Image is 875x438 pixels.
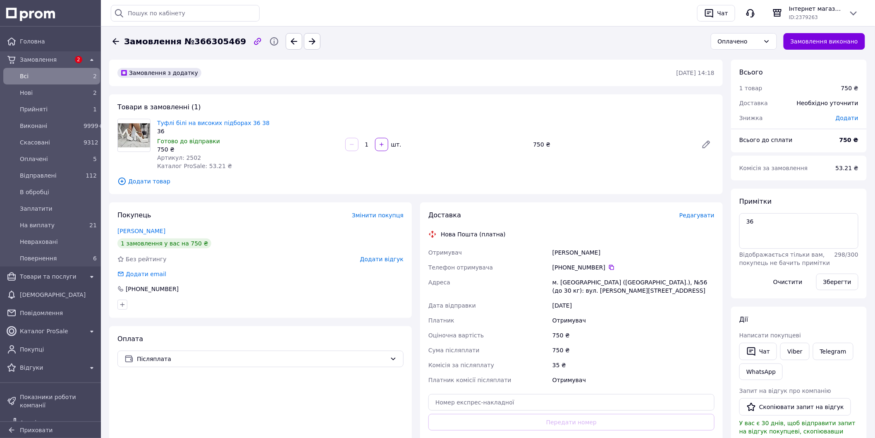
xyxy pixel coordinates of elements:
[20,272,84,281] span: Товари та послуги
[739,363,783,380] a: WhatsApp
[739,197,772,205] span: Примітки
[20,363,84,372] span: Відгуки
[428,211,461,219] span: Доставка
[841,84,858,92] div: 750 ₴
[718,37,760,46] div: Оплачено
[551,245,716,260] div: [PERSON_NAME]
[739,85,763,91] span: 1 товар
[439,230,508,238] div: Нова Пошта (платна)
[766,274,810,290] button: Очистити
[551,313,716,328] div: Отримувач
[20,105,80,113] span: Прийняті
[551,373,716,387] div: Отримувач
[552,263,715,272] div: [PHONE_NUMBER]
[389,140,402,149] div: шт.
[20,221,80,229] span: На виплату
[551,298,716,313] div: [DATE]
[428,332,484,339] span: Оціночна вартість
[551,275,716,298] div: м. [GEOGRAPHIC_DATA] ([GEOGRAPHIC_DATA].), №56 (до 30 кг): вул. [PERSON_NAME][STREET_ADDRESS]
[739,213,858,249] textarea: 36
[117,68,201,78] div: Замовлення з додатку
[836,165,858,171] span: 53.21 ₴
[157,163,232,169] span: Каталог ProSale: 53.21 ₴
[20,37,97,46] span: Головна
[784,33,865,50] button: Замовлення виконано
[739,332,801,339] span: Написати покупцеві
[780,343,809,360] a: Viber
[84,123,103,129] span: 9999+
[20,238,97,246] span: Невраховані
[428,377,512,383] span: Платник комісії післяплати
[428,302,476,309] span: Дата відправки
[117,335,143,343] span: Оплата
[20,327,84,335] span: Каталог ProSale
[20,309,97,317] span: Повідомлення
[352,212,404,219] span: Змінити покупця
[839,137,858,143] b: 750 ₴
[816,274,858,290] button: Зберегти
[157,127,339,135] div: 36
[551,358,716,373] div: 35 ₴
[679,212,715,219] span: Редагувати
[117,177,715,186] span: Додати товар
[20,89,80,97] span: Нові
[551,328,716,343] div: 750 ₴
[739,251,830,266] span: Відображається тільки вам, покупець не бачить примітки
[93,106,97,113] span: 1
[739,137,793,143] span: Всього до сплати
[789,5,842,13] span: Інтернет магазин "Nozhki v odezhke"
[117,228,165,234] a: [PERSON_NAME]
[792,94,863,112] div: Необхідно уточнити
[739,398,851,416] button: Скопіювати запит на відгук
[677,70,715,76] time: [DATE] 14:18
[20,72,80,80] span: Всi
[20,155,80,163] span: Оплачені
[20,345,97,354] span: Покупці
[20,427,53,433] span: Приховати
[93,73,97,79] span: 2
[739,343,777,360] button: Чат
[789,14,818,20] span: ID: 2379263
[697,5,735,22] button: Чат
[93,255,97,262] span: 6
[117,103,201,111] span: Товари в замовленні (1)
[93,89,97,96] span: 2
[124,36,246,48] span: Замовлення №366305469
[75,56,82,63] span: 2
[117,270,167,278] div: Додати email
[89,222,97,229] span: 21
[93,156,97,162] span: 5
[20,138,80,147] span: Скасовані
[20,122,80,130] span: Виконані
[739,115,763,121] span: Знижка
[716,7,730,19] div: Чат
[739,387,831,394] span: Запит на відгук про компанію
[834,251,858,258] span: 298 / 300
[20,419,84,427] span: Аналітика
[117,238,211,248] div: 1 замовлення у вас на 750 ₴
[125,285,179,293] div: [PHONE_NUMBER]
[428,394,715,411] input: Номер експрес-накладної
[836,115,858,121] span: Додати
[20,205,97,213] span: Заплатити
[157,138,220,144] span: Готово до відправки
[118,123,150,148] img: Туфлі білі на високих підборах 36 38
[551,343,716,358] div: 750 ₴
[739,68,763,76] span: Всього
[739,100,768,106] span: Доставка
[20,291,97,299] span: [DEMOGRAPHIC_DATA]
[20,188,97,196] span: В обробці
[157,120,270,126] a: Туфлі білі на високих підборах 36 38
[20,55,70,64] span: Замовлення
[428,249,462,256] span: Отримувач
[698,136,715,153] a: Редагувати
[428,362,494,368] span: Комісія за післяплату
[137,354,387,363] span: Післяплата
[739,165,808,171] span: Комісія за замовлення
[20,171,80,180] span: Відправлені
[739,315,748,323] span: Дії
[530,139,695,150] div: 750 ₴
[126,256,167,262] span: Без рейтингу
[428,347,480,354] span: Сума післяплати
[111,5,260,22] input: Пошук по кабінету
